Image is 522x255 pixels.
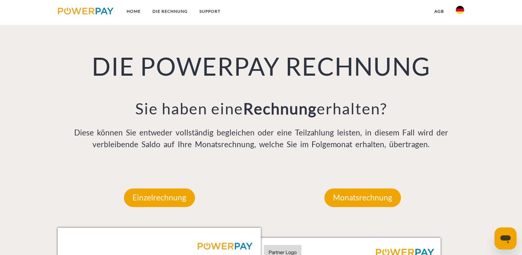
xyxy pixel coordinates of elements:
a: DIE RECHNUNG [147,5,194,18]
a: SUPPORT [194,5,226,18]
img: logo-powerpay.svg [58,8,114,15]
p: Einzelrechnung [124,188,195,207]
a: agb [429,5,450,18]
p: Diese können Sie entweder vollständig begleichen oder eine Teilzahlung leisten, in diesem Fall wi... [58,127,464,150]
iframe: Schaltfläche zum Öffnen des Messaging-Fensters [494,227,516,249]
b: Rechnung [243,99,316,118]
h3: Sie haben eine erhalten? [58,99,464,118]
a: Home [121,5,147,18]
img: de [456,6,464,14]
p: Monatsrechnung [324,188,401,207]
h1: DIE POWERPAY RECHNUNG [58,50,464,82]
